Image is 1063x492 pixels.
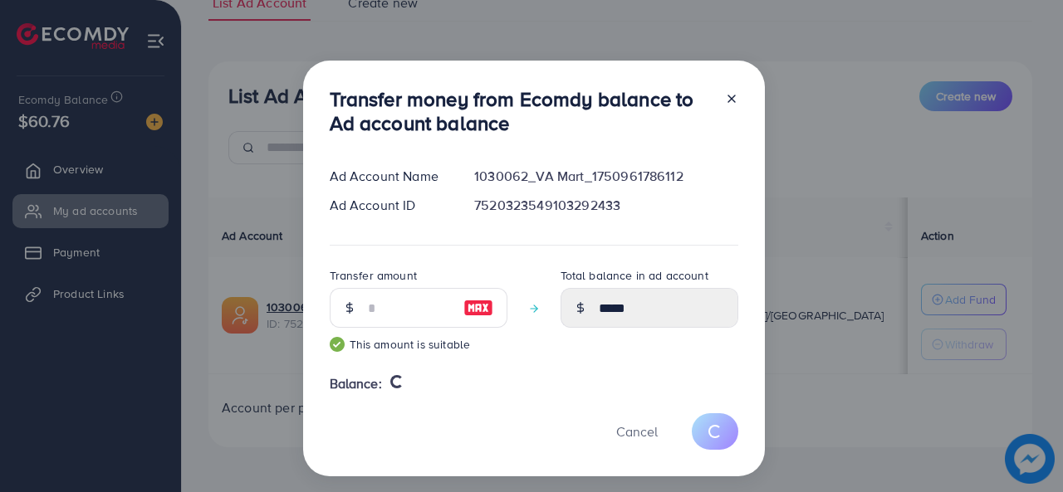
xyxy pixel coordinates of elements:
[330,374,382,393] span: Balance:
[330,336,507,353] small: This amount is suitable
[616,422,658,441] span: Cancel
[463,298,493,318] img: image
[330,87,712,135] h3: Transfer money from Ecomdy balance to Ad account balance
[330,267,417,284] label: Transfer amount
[561,267,708,284] label: Total balance in ad account
[316,167,462,186] div: Ad Account Name
[330,337,345,352] img: guide
[595,413,678,449] button: Cancel
[461,167,751,186] div: 1030062_VA Mart_1750961786112
[461,196,751,215] div: 7520323549103292433
[316,196,462,215] div: Ad Account ID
